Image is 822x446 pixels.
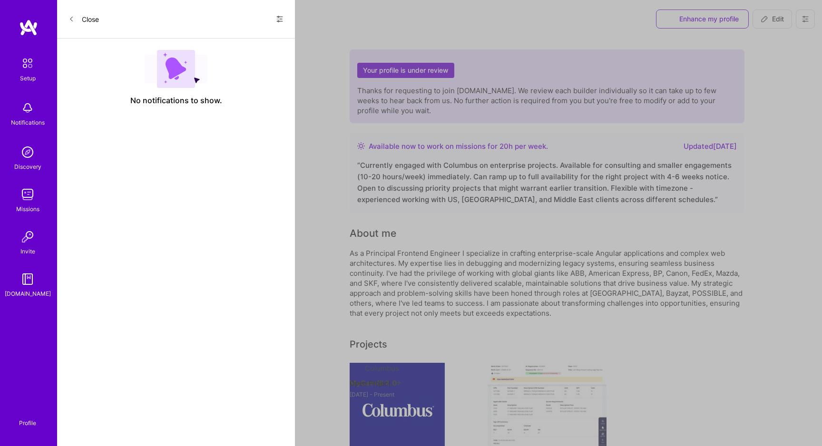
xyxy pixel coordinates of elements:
[11,117,45,127] div: Notifications
[18,143,37,162] img: discovery
[19,418,36,427] div: Profile
[18,53,38,73] img: setup
[16,408,39,427] a: Profile
[18,270,37,289] img: guide book
[145,50,207,88] img: empty
[68,11,99,27] button: Close
[20,73,36,83] div: Setup
[14,162,41,172] div: Discovery
[18,185,37,204] img: teamwork
[19,19,38,36] img: logo
[18,98,37,117] img: bell
[5,289,51,299] div: [DOMAIN_NAME]
[18,227,37,246] img: Invite
[130,96,222,106] span: No notifications to show.
[20,246,35,256] div: Invite
[16,204,39,214] div: Missions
